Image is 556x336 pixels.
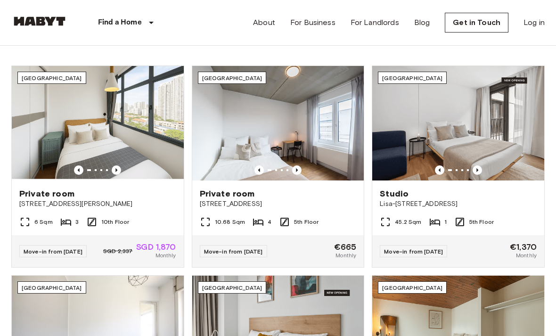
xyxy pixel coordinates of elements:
span: €1,370 [510,243,537,251]
span: SGD 2,337 [103,247,132,255]
span: 1 [444,218,447,226]
span: 6 Sqm [34,218,53,226]
span: [STREET_ADDRESS] [200,199,357,209]
span: Move-in from [DATE] [24,248,82,255]
img: Marketing picture of unit DE-04-037-026-03Q [192,66,364,180]
span: Monthly [155,251,176,260]
span: €665 [334,243,357,251]
span: [GEOGRAPHIC_DATA] [382,74,442,82]
span: [GEOGRAPHIC_DATA] [382,284,442,291]
span: Move-in from [DATE] [384,248,443,255]
span: Private room [200,188,255,199]
a: For Business [290,17,335,28]
button: Previous image [112,165,121,175]
span: Monthly [516,251,537,260]
a: Get in Touch [445,13,508,33]
span: Monthly [335,251,356,260]
span: Move-in from [DATE] [204,248,263,255]
span: 3 [75,218,79,226]
a: Blog [414,17,430,28]
a: Marketing picture of unit SG-01-116-001-02Previous imagePrevious image[GEOGRAPHIC_DATA]Private ro... [11,66,184,268]
span: [STREET_ADDRESS][PERSON_NAME] [19,199,176,209]
span: 4 [268,218,271,226]
span: [GEOGRAPHIC_DATA] [22,74,82,82]
a: For Landlords [351,17,399,28]
span: 10th Floor [101,218,130,226]
a: About [253,17,275,28]
span: Studio [380,188,409,199]
span: [GEOGRAPHIC_DATA] [22,284,82,291]
p: Find a Home [98,17,142,28]
button: Previous image [292,165,302,175]
button: Previous image [435,165,444,175]
button: Previous image [473,165,482,175]
span: 5th Floor [294,218,319,226]
span: [GEOGRAPHIC_DATA] [202,284,262,291]
a: Marketing picture of unit DE-04-037-026-03QPrevious imagePrevious image[GEOGRAPHIC_DATA]Private r... [192,66,365,268]
span: [GEOGRAPHIC_DATA] [202,74,262,82]
img: Marketing picture of unit DE-01-489-503-001 [372,66,544,180]
span: 10.68 Sqm [215,218,245,226]
span: Lisa-[STREET_ADDRESS] [380,199,537,209]
span: 5th Floor [469,218,494,226]
button: Previous image [74,165,83,175]
span: SGD 1,870 [136,243,176,251]
img: Marketing picture of unit SG-01-116-001-02 [12,66,184,180]
a: Log in [523,17,545,28]
span: 45.2 Sqm [395,218,421,226]
span: Private room [19,188,74,199]
a: Marketing picture of unit DE-01-489-503-001Previous imagePrevious image[GEOGRAPHIC_DATA]StudioLis... [372,66,545,268]
button: Previous image [254,165,264,175]
img: Habyt [11,16,68,26]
